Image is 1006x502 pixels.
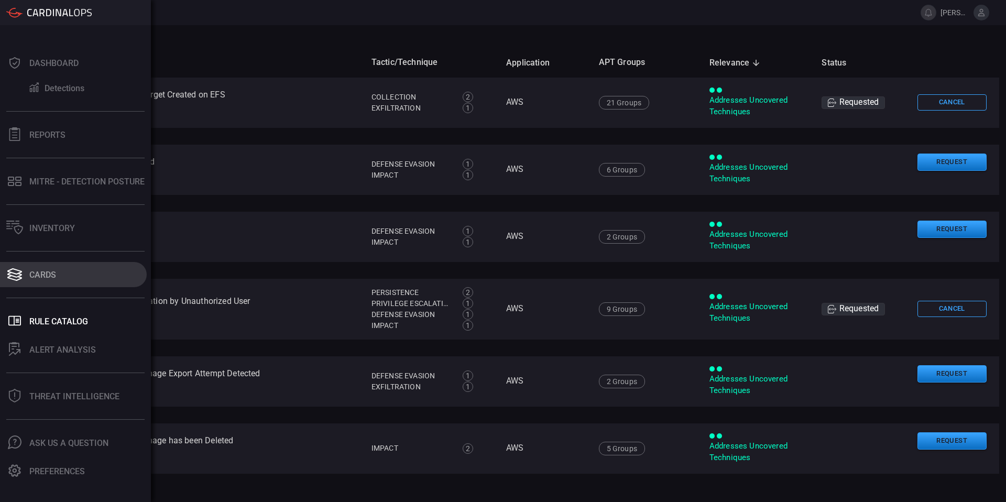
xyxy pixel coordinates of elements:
div: Ask Us A Question [29,438,108,448]
div: Impact [371,237,451,248]
td: AWS [498,78,591,128]
div: Rule Catalog [29,317,88,326]
button: Request [917,154,987,171]
div: 1 [463,159,473,169]
td: AWS [498,212,591,262]
div: Defense Evasion [371,309,451,320]
div: Addresses Uncovered Techniques [709,95,805,117]
div: 1 [463,381,473,392]
div: Privilege Escalation [371,298,451,309]
span: [PERSON_NAME].[PERSON_NAME] [941,8,969,17]
div: MITRE - Detection Posture [29,177,145,187]
div: 2 [463,287,473,298]
div: 1 [463,170,473,180]
div: Cards [29,270,56,280]
div: 1 [463,370,473,381]
div: Persistence [371,287,451,298]
div: Impact [371,443,451,454]
div: Addresses Uncovered Techniques [709,301,805,324]
div: Impact [371,170,451,181]
div: Addresses Uncovered Techniques [709,374,805,396]
th: Tactic/Technique [363,48,498,78]
div: 21 Groups [599,96,650,110]
div: Exfiltration [371,103,451,114]
div: Threat Intelligence [29,391,119,401]
div: Requested [822,303,885,315]
div: Impact [371,320,451,331]
td: AWS [498,279,591,340]
span: Relevance [709,57,763,69]
div: 1 [463,298,473,309]
td: AWS - Access Key Modification by Unauthorized User [42,279,363,340]
button: Request [917,221,987,238]
div: 1 [463,237,473,247]
button: Request [917,432,987,450]
th: APT Groups [591,48,701,78]
td: AWS [498,356,591,407]
div: 1 [463,226,473,236]
div: Addresses Uncovered Techniques [709,162,805,184]
div: Preferences [29,466,85,476]
td: AWS - A Secret Was Deleted [42,145,363,195]
span: Application [506,57,563,69]
div: 1 [463,320,473,331]
div: ALERT ANALYSIS [29,345,96,355]
td: AWS - A File or a Mount Target Created on EFS [42,78,363,128]
span: Status [822,57,860,69]
button: Cancel [917,301,987,317]
div: 9 Groups [599,302,645,316]
button: Cancel [917,94,987,111]
div: 1 [463,103,473,113]
div: Addresses Uncovered Techniques [709,441,805,463]
div: Defense Evasion [371,226,451,237]
div: Reports [29,130,65,140]
div: 2 [463,443,473,454]
div: 2 Groups [599,230,645,244]
td: AWS - Amazon Machine Image has been Deleted [42,423,363,474]
div: 2 [463,92,473,102]
div: Requested [822,96,885,109]
div: 1 [463,309,473,320]
div: 6 Groups [599,163,645,177]
div: 5 Groups [599,442,645,455]
td: AWS [498,423,591,474]
td: AWS - Access Key Deleted [42,212,363,262]
button: Request [917,365,987,383]
div: Defense Evasion [371,159,451,170]
div: 2 Groups [599,375,645,388]
div: Addresses Uncovered Techniques [709,229,805,252]
div: Inventory [29,223,75,233]
div: Detections [45,83,84,93]
div: Dashboard [29,58,79,68]
td: AWS - Amazon Machine Image Export Attempt Detected [42,356,363,407]
div: Defense Evasion [371,370,451,381]
div: Collection [371,92,451,103]
div: Exfiltration [371,381,451,392]
td: AWS [498,145,591,195]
